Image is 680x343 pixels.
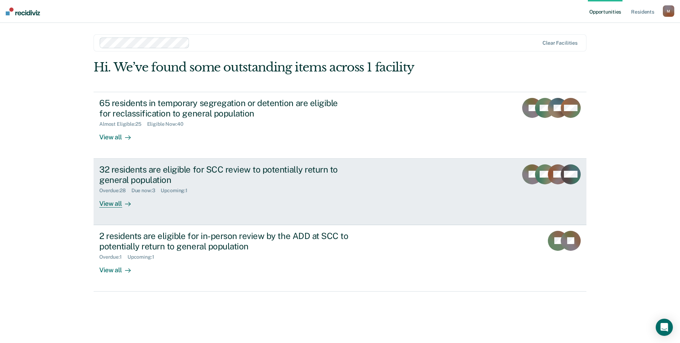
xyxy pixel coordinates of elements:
[94,92,586,159] a: 65 residents in temporary segregation or detention are eligible for reclassification to general p...
[99,260,139,274] div: View all
[147,121,189,127] div: Eligible Now : 40
[94,60,488,75] div: Hi. We’ve found some outstanding items across 1 facility
[99,164,350,185] div: 32 residents are eligible for SCC review to potentially return to general population
[99,98,350,119] div: 65 residents in temporary segregation or detention are eligible for reclassification to general p...
[663,5,674,17] button: M
[99,231,350,252] div: 2 residents are eligible for in-person review by the ADD at SCC to potentially return to general ...
[131,188,161,194] div: Due now : 3
[99,254,127,260] div: Overdue : 1
[99,121,147,127] div: Almost Eligible : 25
[656,319,673,336] div: Open Intercom Messenger
[94,225,586,292] a: 2 residents are eligible for in-person review by the ADD at SCC to potentially return to general ...
[99,188,131,194] div: Overdue : 28
[161,188,193,194] div: Upcoming : 1
[99,194,139,208] div: View all
[127,254,160,260] div: Upcoming : 1
[99,127,139,141] div: View all
[6,8,40,15] img: Recidiviz
[94,159,586,225] a: 32 residents are eligible for SCC review to potentially return to general populationOverdue:28Due...
[542,40,577,46] div: Clear facilities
